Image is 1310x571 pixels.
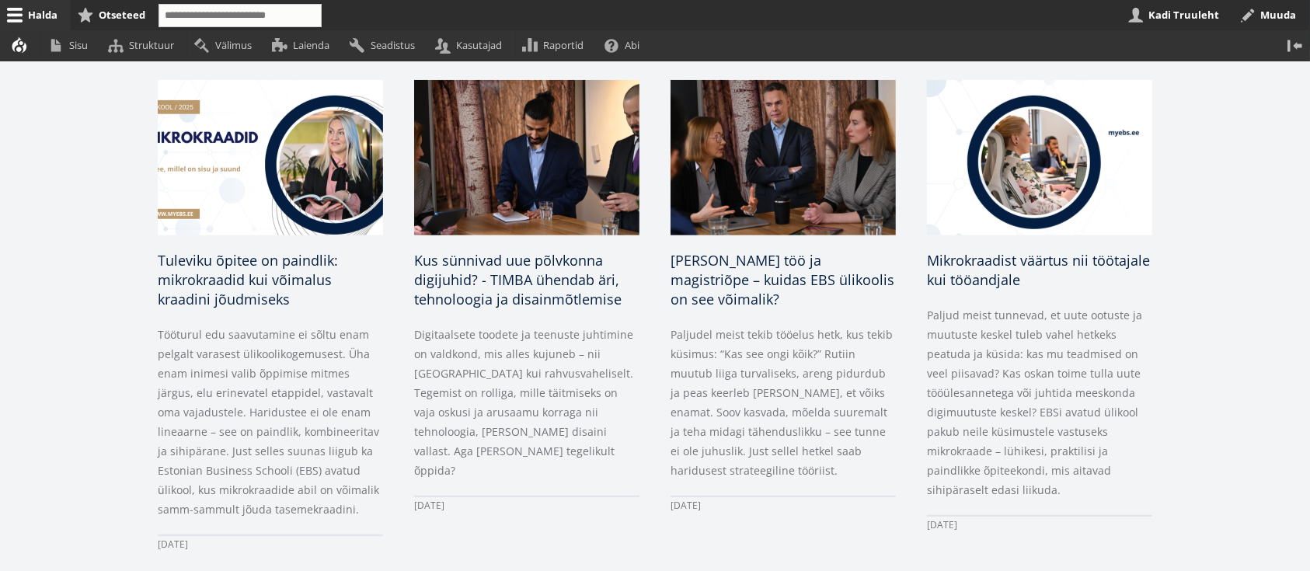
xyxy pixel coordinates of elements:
[671,496,896,515] div: [DATE]
[428,30,515,61] a: Kasutajad
[343,30,428,61] a: Seadistus
[414,80,639,235] img: a
[414,496,639,515] div: [DATE]
[41,30,101,61] a: Sisu
[671,80,896,235] img: EBS Magistriõpe
[265,30,343,61] a: Laienda
[927,251,1150,289] span: Mikrokraadist väärtus nii töötajale kui tööandjale
[158,534,383,554] div: [DATE]
[927,515,1152,534] div: [DATE]
[927,80,1152,235] img: a
[158,325,383,519] p: Tööturul edu saavutamine ei sõltu enam pelgalt varasest ülikoolikogemusest. Üha enam inimesi vali...
[158,80,383,235] img: a
[516,30,598,61] a: Raportid
[671,325,896,480] p: Paljudel meist tekib tööelus hetk, kus tekib küsimus: “Kas see ongi kõik?” Rutiin muutub liiga tu...
[927,305,1152,500] p: Paljud meist tunnevad, et uute ootuste ja muutuste keskel tuleb vahel hetkeks peatuda ja küsida: ...
[414,251,622,308] span: Kus sünnivad uue põlvkonna digijuhid? - TIMBA ühendab äri, tehnoloogia ja disainmõtlemise
[671,251,894,308] span: [PERSON_NAME] töö ja magistriõpe – kuidas EBS ülikoolis on see võimalik?
[187,30,265,61] a: Välimus
[414,325,639,480] p: Digitaalsete toodete ja teenuste juhtimine on valdkond, mis alles kujuneb – nii [GEOGRAPHIC_DATA]...
[1280,30,1310,61] button: Vertikaalasend
[598,30,653,61] a: Abi
[101,30,187,61] a: Struktuur
[158,251,338,308] span: Tuleviku õpitee on paindlik: mikrokraadid kui võimalus kraadini jõudmiseks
